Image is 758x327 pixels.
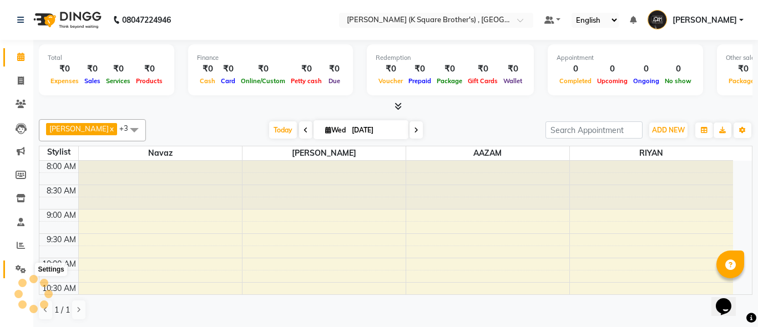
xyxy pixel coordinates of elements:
input: 2025-09-03 [348,122,404,139]
div: 9:00 AM [44,210,78,221]
div: Total [48,53,165,63]
div: 0 [662,63,694,75]
div: ₹0 [325,63,344,75]
div: 8:00 AM [44,161,78,172]
span: No show [662,77,694,85]
span: Online/Custom [238,77,288,85]
span: ADD NEW [652,126,685,134]
div: 0 [594,63,630,75]
div: ₹0 [133,63,165,75]
span: Cash [197,77,218,85]
span: Completed [557,77,594,85]
div: ₹0 [288,63,325,75]
div: 0 [630,63,662,75]
div: 9:30 AM [44,234,78,246]
input: Search Appointment [545,121,643,139]
span: Sales [82,77,103,85]
span: Products [133,77,165,85]
div: Appointment [557,53,694,63]
div: 8:30 AM [44,185,78,197]
div: Redemption [376,53,525,63]
div: Stylist [39,146,78,158]
b: 08047224946 [122,4,171,35]
img: Syed Adam [648,10,667,29]
span: [PERSON_NAME] [673,14,737,26]
span: [PERSON_NAME] [242,146,406,160]
span: Expenses [48,77,82,85]
div: ₹0 [434,63,465,75]
div: ₹0 [48,63,82,75]
span: RIYAN [570,146,734,160]
div: ₹0 [501,63,525,75]
span: Wed [322,126,348,134]
span: AAZAM [406,146,569,160]
a: x [109,124,114,133]
div: ₹0 [465,63,501,75]
div: Settings [35,263,67,276]
span: Card [218,77,238,85]
span: 1 / 1 [54,304,70,316]
span: Voucher [376,77,406,85]
span: Prepaid [406,77,434,85]
div: 10:30 AM [40,283,78,294]
div: ₹0 [238,63,288,75]
span: Wallet [501,77,525,85]
button: ADD NEW [649,122,688,138]
span: Upcoming [594,77,630,85]
div: 0 [557,63,594,75]
div: 10:00 AM [40,258,78,270]
span: Gift Cards [465,77,501,85]
div: ₹0 [82,63,103,75]
div: ₹0 [406,63,434,75]
span: Petty cash [288,77,325,85]
span: +3 [119,124,137,132]
span: Due [326,77,343,85]
iframe: chat widget [711,283,747,316]
div: ₹0 [197,63,218,75]
span: Navaz [79,146,242,160]
img: logo [28,4,104,35]
div: ₹0 [376,63,406,75]
span: Ongoing [630,77,662,85]
span: [PERSON_NAME] [49,124,109,133]
span: Today [269,121,297,139]
div: ₹0 [218,63,238,75]
div: Finance [197,53,344,63]
span: Services [103,77,133,85]
span: Package [434,77,465,85]
div: ₹0 [103,63,133,75]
